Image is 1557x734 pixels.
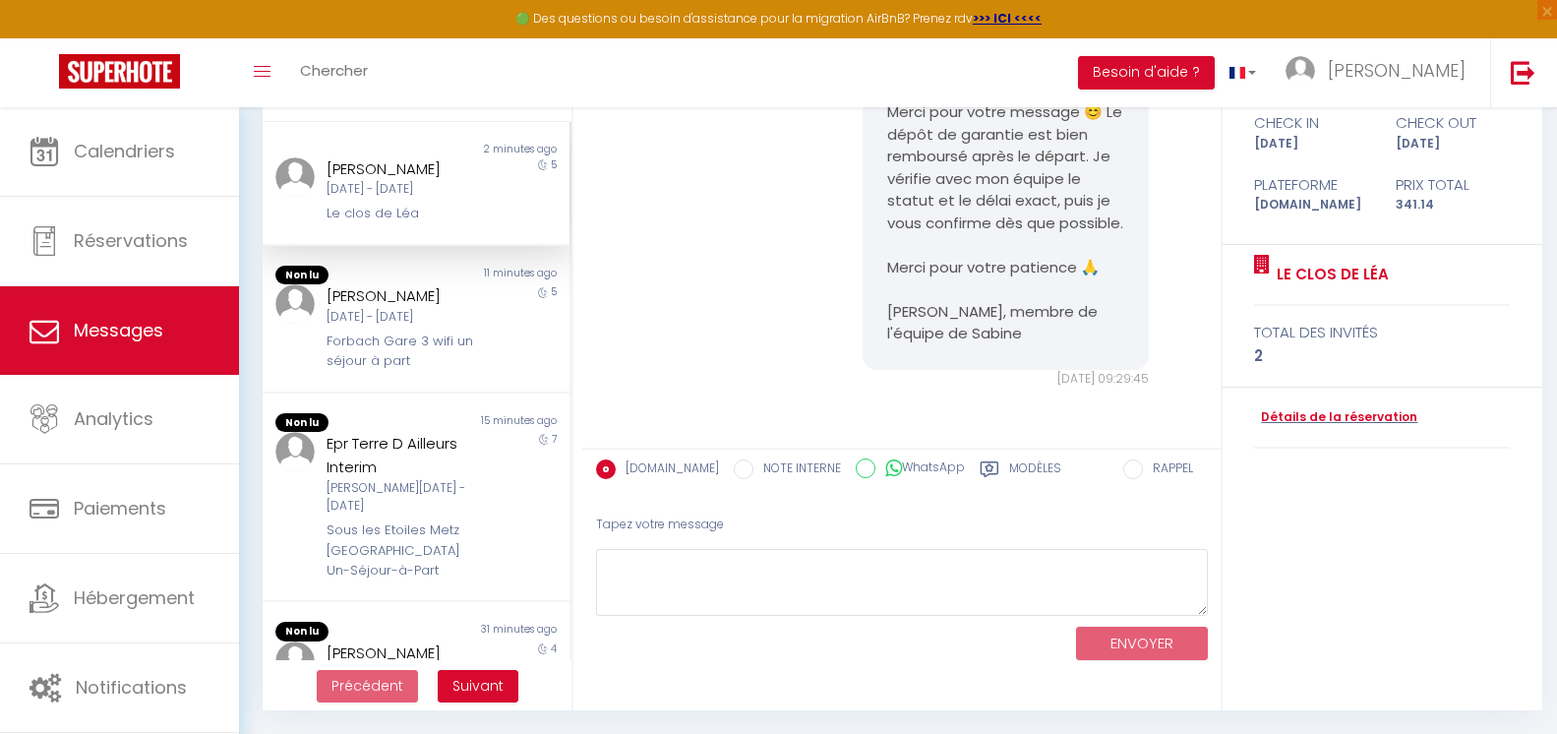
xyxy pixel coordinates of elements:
[327,520,480,581] div: Sous les Etoiles Metz [GEOGRAPHIC_DATA] Un-Séjour-à-Part
[275,266,329,285] span: Non lu
[327,432,480,478] div: Epr Terre D Ailleurs Interim
[331,676,403,696] span: Précédent
[1076,627,1208,661] button: ENVOYER
[1511,60,1535,85] img: logout
[596,501,1208,549] div: Tapez votre message
[1254,344,1510,368] div: 2
[74,318,163,342] span: Messages
[452,676,504,696] span: Suivant
[327,284,480,308] div: [PERSON_NAME]
[275,284,315,324] img: ...
[416,413,569,433] div: 15 minutes ago
[327,642,480,665] div: [PERSON_NAME]
[1009,459,1061,484] label: Modèles
[74,496,166,520] span: Paiements
[551,157,557,172] span: 5
[327,332,480,372] div: Forbach Gare 3 wifi un séjour à part
[1328,58,1466,83] span: [PERSON_NAME]
[887,57,1124,345] pre: Bonjour [PERSON_NAME], Merci pour votre message 😊 Le dépôt de garantie est bien remboursé après l...
[275,157,315,197] img: ...
[875,459,965,480] label: WhatsApp
[317,670,418,703] button: Previous
[76,675,187,700] span: Notifications
[1143,459,1193,481] label: RAPPEL
[1241,111,1382,135] div: check in
[327,479,480,517] div: [PERSON_NAME][DATE] - [DATE]
[1382,196,1523,214] div: 341.14
[416,622,569,642] div: 31 minutes ago
[416,266,569,285] div: 11 minutes ago
[275,622,329,642] span: Non lu
[552,432,557,447] span: 7
[551,642,557,656] span: 4
[1254,408,1417,427] a: Détails de la réservation
[1241,196,1382,214] div: [DOMAIN_NAME]
[275,642,315,681] img: ...
[416,142,569,157] div: 2 minutes ago
[74,228,188,253] span: Réservations
[74,585,195,610] span: Hébergement
[551,284,557,299] span: 5
[1382,111,1523,135] div: check out
[327,180,480,199] div: [DATE] - [DATE]
[1078,56,1215,90] button: Besoin d'aide ?
[753,459,841,481] label: NOTE INTERNE
[327,204,480,223] div: Le clos de Léa
[1271,38,1490,107] a: ... [PERSON_NAME]
[1241,173,1382,197] div: Plateforme
[1286,56,1315,86] img: ...
[1241,135,1382,153] div: [DATE]
[74,139,175,163] span: Calendriers
[973,10,1042,27] a: >>> ICI <<<<
[327,308,480,327] div: [DATE] - [DATE]
[59,54,180,89] img: Super Booking
[863,370,1149,389] div: [DATE] 09:29:45
[275,432,315,471] img: ...
[616,459,719,481] label: [DOMAIN_NAME]
[275,413,329,433] span: Non lu
[327,157,480,181] div: [PERSON_NAME]
[1382,173,1523,197] div: Prix total
[285,38,383,107] a: Chercher
[300,60,368,81] span: Chercher
[438,670,518,703] button: Next
[1254,321,1510,344] div: total des invités
[74,406,153,431] span: Analytics
[1270,263,1389,286] a: Le clos de Léa
[1382,135,1523,153] div: [DATE]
